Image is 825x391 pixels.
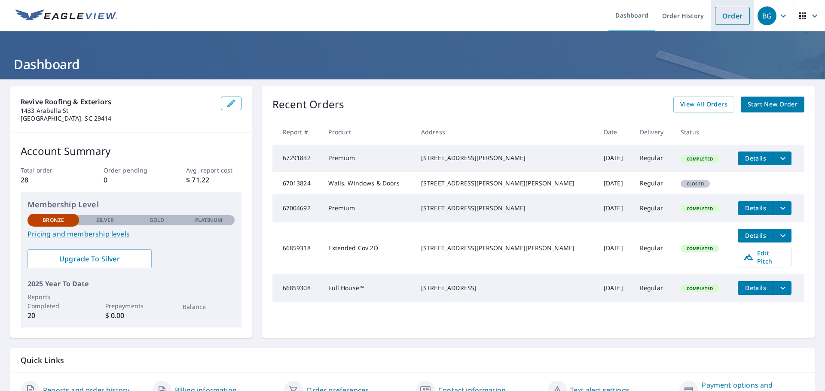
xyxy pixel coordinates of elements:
span: View All Orders [680,99,727,110]
th: Delivery [633,119,674,145]
a: Start New Order [741,97,804,112]
td: Regular [633,274,674,302]
td: Walls, Windows & Doors [321,172,414,194]
p: Revive Roofing & Exteriors [21,97,214,107]
span: Details [743,231,769,239]
div: [STREET_ADDRESS] [421,284,590,292]
p: Bronze [43,216,64,224]
th: Address [414,119,597,145]
p: Balance [183,302,234,311]
a: Edit Pitch [738,247,791,267]
td: 67013824 [272,172,322,194]
td: Full House™ [321,274,414,302]
span: Upgrade To Silver [34,254,145,264]
td: Regular [633,194,674,222]
p: Platinum [195,216,222,224]
td: 66859318 [272,222,322,274]
button: detailsBtn-67004692 [738,201,774,215]
span: Closed [681,181,709,187]
p: $ 71.22 [186,175,241,185]
span: Details [743,284,769,292]
td: Premium [321,145,414,172]
p: Gold [150,216,164,224]
a: Order [715,7,750,25]
td: [DATE] [597,172,633,194]
span: Completed [681,206,718,212]
p: Total order [21,166,76,175]
td: Regular [633,222,674,274]
p: Account Summary [21,143,241,159]
p: Silver [96,216,114,224]
span: Completed [681,285,718,291]
button: filesDropdownBtn-67291832 [774,152,791,165]
th: Date [597,119,633,145]
th: Status [674,119,730,145]
p: $ 0.00 [105,310,157,321]
td: Premium [321,194,414,222]
td: 66859308 [272,274,322,302]
button: filesDropdownBtn-67004692 [774,201,791,215]
td: Extended Cov 2D [321,222,414,274]
span: Completed [681,246,718,252]
div: [STREET_ADDRESS][PERSON_NAME][PERSON_NAME] [421,244,590,252]
button: filesDropdownBtn-66859318 [774,229,791,242]
div: [STREET_ADDRESS][PERSON_NAME] [421,154,590,162]
h1: Dashboard [10,55,815,73]
div: [STREET_ADDRESS][PERSON_NAME] [421,204,590,212]
a: Upgrade To Silver [27,249,152,268]
p: 1433 Arabella St [21,107,214,115]
th: Product [321,119,414,145]
p: Order pending [104,166,159,175]
td: [DATE] [597,145,633,172]
th: Report # [272,119,322,145]
p: [GEOGRAPHIC_DATA], SC 29414 [21,115,214,122]
p: 0 [104,175,159,185]
td: 67291832 [272,145,322,172]
td: [DATE] [597,274,633,302]
div: [STREET_ADDRESS][PERSON_NAME][PERSON_NAME] [421,179,590,188]
img: EV Logo [15,9,117,22]
p: 20 [27,310,79,321]
div: BG [758,6,776,25]
td: [DATE] [597,194,633,222]
p: 2025 Year To Date [27,279,235,289]
p: Recent Orders [272,97,345,112]
p: Quick Links [21,355,804,366]
td: [DATE] [597,222,633,274]
a: View All Orders [673,97,734,112]
span: Edit Pitch [743,249,786,265]
p: Prepayments [105,301,157,310]
span: Details [743,154,769,162]
button: detailsBtn-66859318 [738,229,774,242]
span: Completed [681,156,718,162]
p: Avg. report cost [186,166,241,175]
p: Reports Completed [27,292,79,310]
span: Start New Order [748,99,797,110]
td: 67004692 [272,194,322,222]
button: filesDropdownBtn-66859308 [774,281,791,295]
button: detailsBtn-67291832 [738,152,774,165]
a: Pricing and membership levels [27,229,235,239]
p: Membership Level [27,199,235,210]
button: detailsBtn-66859308 [738,281,774,295]
td: Regular [633,145,674,172]
p: 28 [21,175,76,185]
span: Details [743,204,769,212]
td: Regular [633,172,674,194]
